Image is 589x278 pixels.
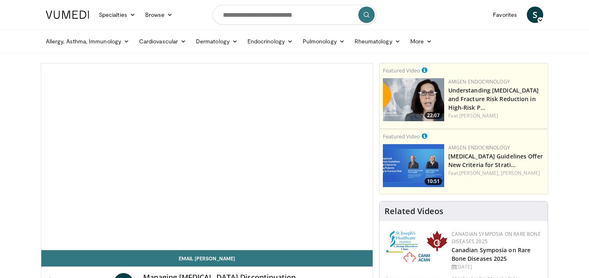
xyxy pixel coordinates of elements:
img: 7b525459-078d-43af-84f9-5c25155c8fbb.png.150x105_q85_crop-smart_upscale.jpg [383,144,444,187]
a: Endocrinology [243,33,298,50]
a: Favorites [488,7,522,23]
a: [PERSON_NAME], [459,170,499,176]
span: 22:07 [425,112,442,119]
a: 22:07 [383,78,444,121]
a: Amgen Endocrinology [448,78,510,85]
a: Pulmonology [298,33,350,50]
input: Search topics, interventions [213,5,376,25]
div: Feat. [448,112,544,120]
video-js: Video Player [41,63,373,250]
small: Featured Video [383,67,420,74]
img: 59b7dea3-8883-45d6-a110-d30c6cb0f321.png.150x105_q85_autocrop_double_scale_upscale_version-0.2.png [386,231,447,264]
span: 10:51 [425,178,442,185]
a: [PERSON_NAME] [459,112,498,119]
img: VuMedi Logo [46,11,89,19]
a: Cardiovascular [134,33,191,50]
a: 10:51 [383,144,444,187]
a: Rheumatology [350,33,405,50]
h4: Related Videos [384,206,443,216]
a: Understanding [MEDICAL_DATA] and Fracture Risk Reduction in High-Risk P… [448,86,539,111]
a: Amgen Endocrinology [448,144,510,151]
a: [MEDICAL_DATA] Guidelines Offer New Criteria for Strati… [448,152,543,169]
small: Featured Video [383,133,420,140]
a: S [527,7,543,23]
div: [DATE] [452,263,541,271]
a: More [405,33,437,50]
div: Feat. [448,170,544,177]
a: Canadian Symposia on Rare Bone Diseases 2025 [452,231,541,245]
a: Canadian Symposia on Rare Bone Diseases 2025 [452,246,531,262]
a: Browse [140,7,178,23]
a: Dermatology [191,33,243,50]
a: Allergy, Asthma, Immunology [41,33,134,50]
a: Email [PERSON_NAME] [41,250,373,267]
img: c9a25db3-4db0-49e1-a46f-17b5c91d58a1.png.150x105_q85_crop-smart_upscale.png [383,78,444,121]
a: Specialties [94,7,140,23]
a: [PERSON_NAME] [501,170,540,176]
